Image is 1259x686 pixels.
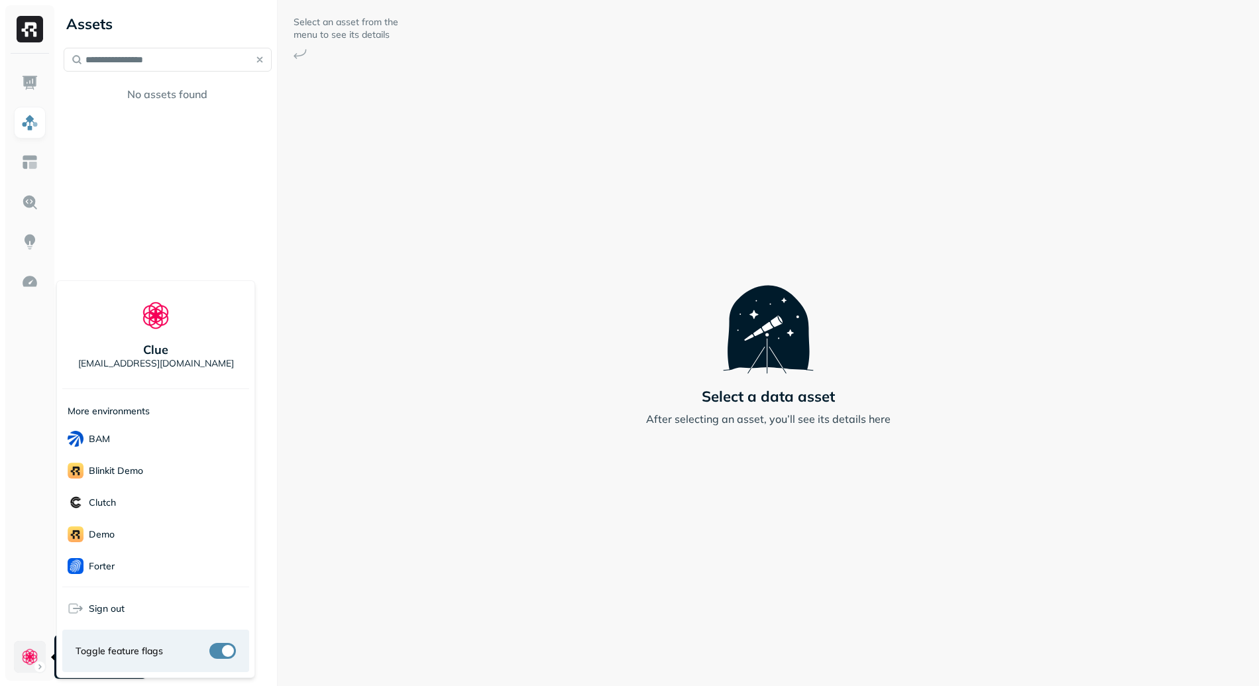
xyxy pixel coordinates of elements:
[78,357,234,370] p: [EMAIL_ADDRESS][DOMAIN_NAME]
[89,560,115,573] p: Forter
[89,528,115,541] p: demo
[68,558,83,574] img: Forter
[143,342,168,357] p: Clue
[140,300,172,331] img: Clue
[68,494,83,510] img: Clutch
[89,496,116,509] p: Clutch
[89,433,110,445] p: BAM
[89,465,143,477] p: Blinkit Demo
[68,431,83,447] img: BAM
[68,405,150,418] p: More environments
[76,645,163,657] span: Toggle feature flags
[68,463,83,479] img: Blinkit Demo
[68,526,83,542] img: demo
[89,602,125,615] span: Sign out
